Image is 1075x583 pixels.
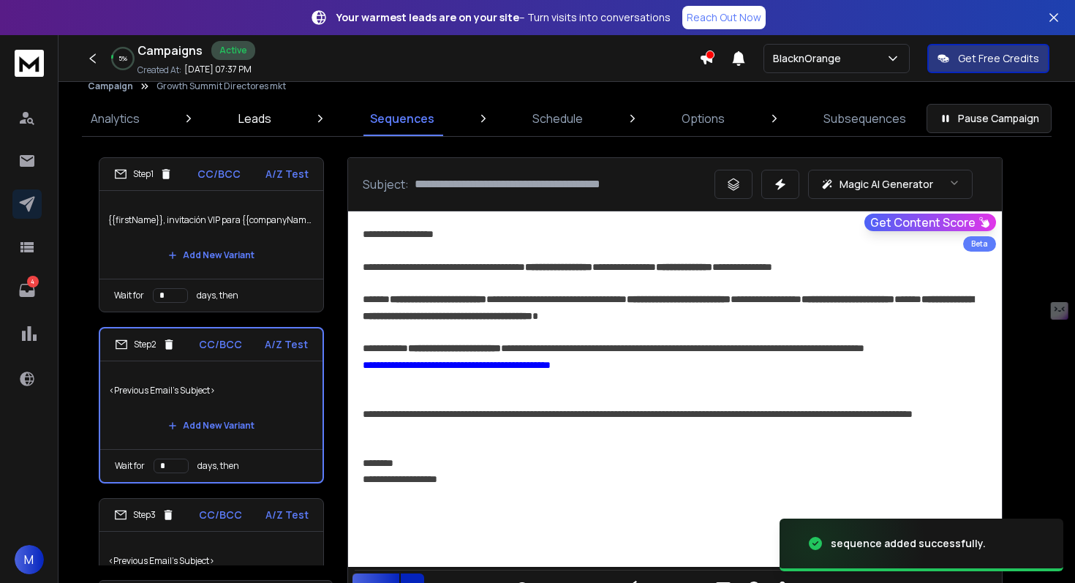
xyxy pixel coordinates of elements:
[808,170,973,199] button: Magic AI Generator
[682,110,725,127] p: Options
[363,176,409,193] p: Subject:
[197,167,241,181] p: CC/BCC
[114,290,144,301] p: Wait for
[15,545,44,574] button: M
[682,6,766,29] a: Reach Out Now
[673,101,733,136] a: Options
[238,110,271,127] p: Leads
[815,101,915,136] a: Subsequences
[823,110,906,127] p: Subsequences
[88,80,133,92] button: Campaign
[114,168,173,181] div: Step 1
[361,101,443,136] a: Sequences
[265,167,309,181] p: A/Z Test
[773,51,847,66] p: BlacknOrange
[15,50,44,77] img: logo
[137,64,181,76] p: Created At:
[265,508,309,522] p: A/Z Test
[137,42,203,59] h1: Campaigns
[91,110,140,127] p: Analytics
[958,51,1039,66] p: Get Free Credits
[831,536,986,551] div: sequence added successfully.
[99,157,324,312] li: Step1CC/BCCA/Z Test{{firstName}}, invitación VIP para {{companyName}} 🚀Add New VariantWait forday...
[336,10,519,24] strong: Your warmest leads are on your site
[184,64,252,75] p: [DATE] 07:37 PM
[265,337,308,352] p: A/Z Test
[864,214,996,231] button: Get Content Score
[211,41,255,60] div: Active
[109,370,314,411] p: <Previous Email's Subject>
[108,200,314,241] p: {{firstName}}, invitación VIP para {{companyName}} 🚀
[840,177,933,192] p: Magic AI Generator
[927,44,1049,73] button: Get Free Credits
[197,460,239,472] p: days, then
[532,110,583,127] p: Schedule
[108,541,314,582] p: <Previous Email's Subject>
[197,290,238,301] p: days, then
[199,337,242,352] p: CC/BCC
[963,236,996,252] div: Beta
[27,276,39,287] p: 4
[12,276,42,305] a: 4
[99,327,324,484] li: Step2CC/BCCA/Z Test<Previous Email's Subject>Add New VariantWait fordays, then
[114,508,175,522] div: Step 3
[370,110,434,127] p: Sequences
[199,508,242,522] p: CC/BCC
[156,241,266,270] button: Add New Variant
[115,338,176,351] div: Step 2
[687,10,761,25] p: Reach Out Now
[82,101,148,136] a: Analytics
[927,104,1052,133] button: Pause Campaign
[524,101,592,136] a: Schedule
[118,54,127,63] p: 5 %
[156,80,286,92] p: Growth Summit Directores mkt
[115,460,145,472] p: Wait for
[230,101,280,136] a: Leads
[156,411,266,440] button: Add New Variant
[336,10,671,25] p: – Turn visits into conversations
